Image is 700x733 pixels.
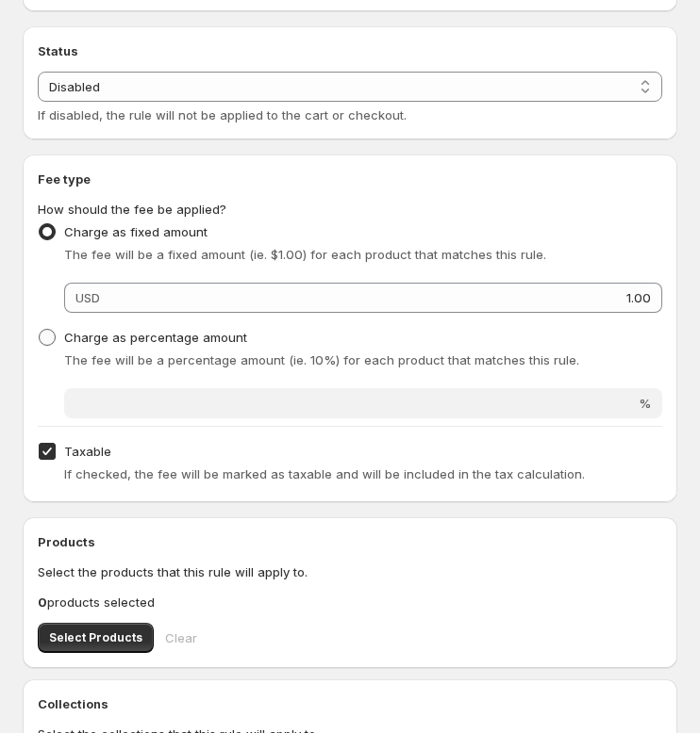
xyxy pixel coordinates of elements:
h2: Status [38,41,662,60]
span: Select Products [49,630,142,645]
span: Charge as fixed amount [64,224,208,239]
h2: Fee type [38,170,662,188]
p: The fee will be a percentage amount (ie. 10%) for each product that matches this rule. [64,350,662,369]
span: How should the fee be applied? [38,202,226,217]
p: Select the products that this rule will apply to. [38,562,662,581]
button: Select Products [38,623,154,653]
h2: Products [38,532,662,551]
span: If disabled, the rule will not be applied to the cart or checkout. [38,107,407,122]
span: Taxable [64,444,111,459]
span: USD [75,290,100,305]
span: Charge as percentage amount [64,330,247,345]
span: If checked, the fee will be marked as taxable and will be included in the tax calculation. [64,466,585,481]
span: The fee will be a fixed amount (ie. $1.00) for each product that matches this rule. [64,247,546,262]
p: products selected [38,593,662,611]
b: 0 [38,595,47,610]
h2: Collections [38,694,662,713]
span: % [639,396,651,411]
